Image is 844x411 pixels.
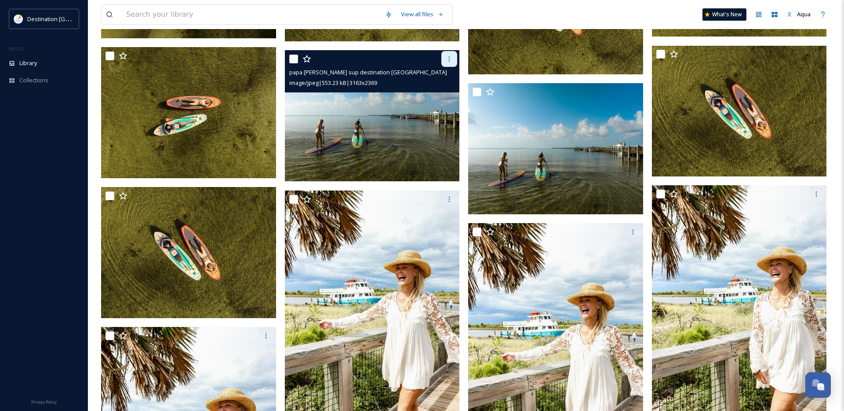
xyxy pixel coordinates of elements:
[19,76,48,84] span: Collections
[14,15,23,23] img: download.png
[397,6,448,23] a: View all files
[9,45,24,52] span: MEDIA
[31,399,57,405] span: Privacy Policy
[101,47,276,178] img: papa joes sup destination panama city print-4.jpg
[27,15,115,23] span: Destination [GEOGRAPHIC_DATA]
[797,10,811,18] span: Aqua
[289,68,470,76] span: papa [PERSON_NAME] sup destination [GEOGRAPHIC_DATA] print.jpg
[19,59,37,67] span: Library
[101,187,276,318] img: papa joes sup destination panama city web-2.jpg
[652,46,827,177] img: papa joes sup destination panama city print-2.jpg
[289,79,377,87] span: image/jpeg | 553.23 kB | 3163 x 2369
[285,51,460,182] img: papa joes sup destination panama city print.jpg
[122,5,381,24] input: Search your library
[805,372,831,398] button: Open Chat
[468,83,643,214] img: papa joes sup destination panama city web.jpg
[31,396,57,407] a: Privacy Policy
[702,8,746,21] a: What's New
[782,6,815,23] a: Aqua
